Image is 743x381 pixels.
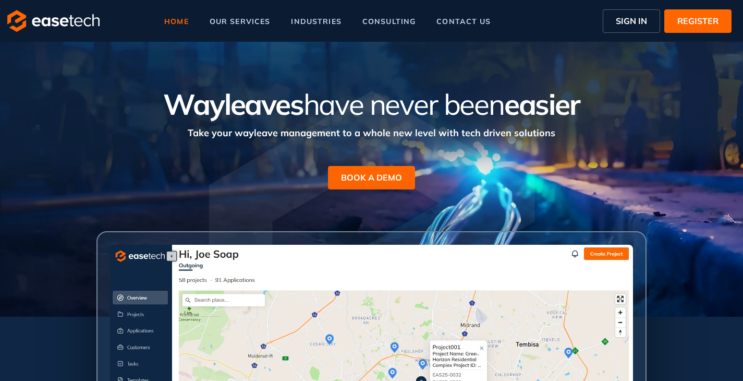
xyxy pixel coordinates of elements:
[72,121,672,140] div: Take your wayleave management to a whole new level with tech driven solutions
[677,15,718,27] span: REGISTER
[328,166,415,189] button: BOOK A DEMO
[7,10,100,32] img: logo
[164,18,189,25] span: home
[504,86,580,122] span: easier
[436,18,491,25] span: contact us
[341,171,402,184] span: BOOK A DEMO
[303,86,504,122] span: have never been
[362,18,416,25] span: consulting
[616,15,647,27] span: SIGN IN
[603,9,660,33] button: SIGN IN
[163,86,303,122] span: Wayleaves
[210,18,271,25] span: our services
[664,9,732,33] button: REGISTER
[291,18,341,25] span: industries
